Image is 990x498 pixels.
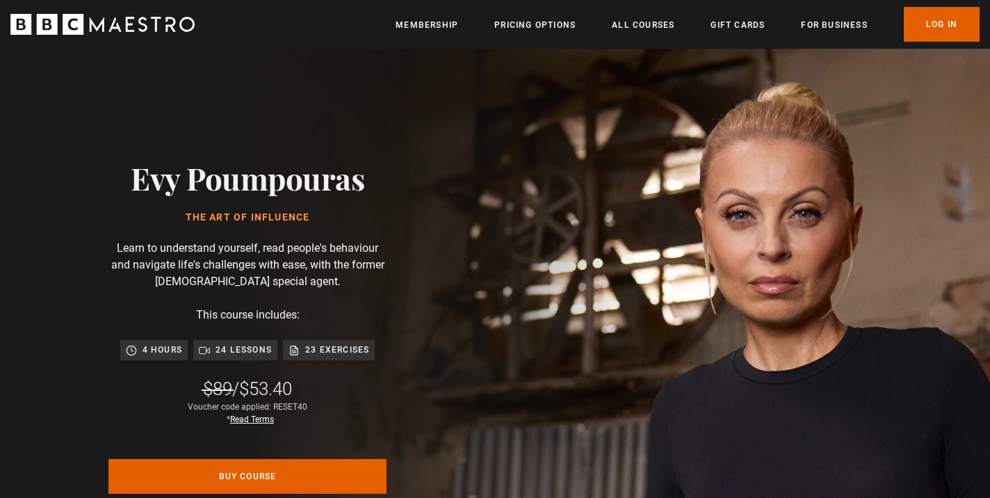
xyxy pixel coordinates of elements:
[396,18,458,32] a: Membership
[196,307,300,323] p: This course includes:
[188,401,307,426] div: Voucher code applied: RESET40
[10,14,195,35] svg: BBC Maestro
[203,377,292,401] div: /
[305,343,369,357] p: 23 exercises
[239,378,292,399] span: $53.40
[801,18,867,32] a: For business
[216,343,272,357] p: 24 lessons
[230,415,274,424] a: Read Terms
[904,7,980,42] a: Log In
[131,212,364,223] h1: The Art of Influence
[494,18,576,32] a: Pricing Options
[108,240,387,290] p: Learn to understand yourself, read people's behaviour and navigate life's challenges with ease, w...
[612,18,674,32] a: All Courses
[203,378,232,399] span: $89
[131,160,364,195] h2: Evy Poumpouras
[143,343,182,357] p: 4 hours
[396,7,980,42] nav: Primary
[711,18,765,32] a: Gift Cards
